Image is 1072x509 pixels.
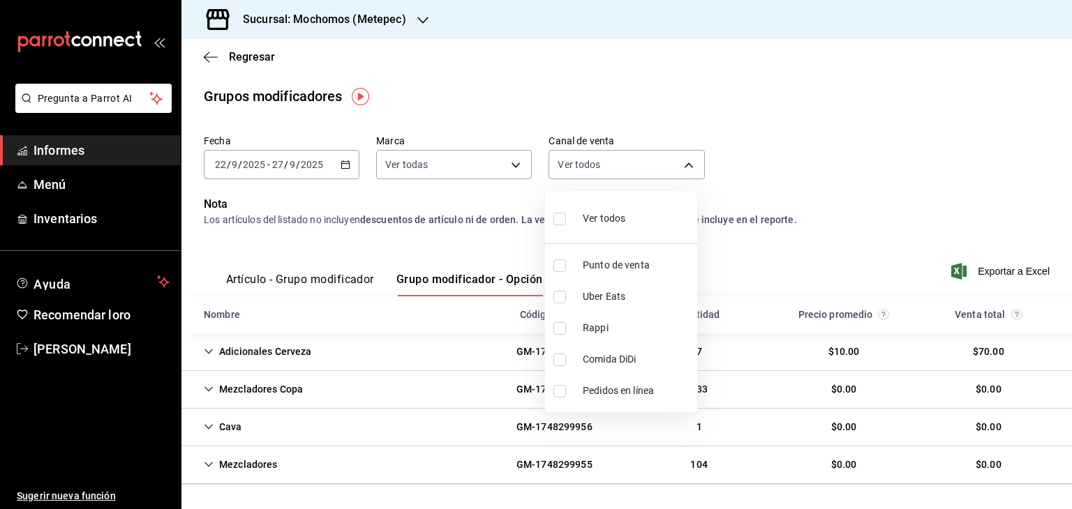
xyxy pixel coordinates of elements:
[583,354,636,365] font: Comida DiDi
[583,385,654,396] font: Pedidos en línea
[352,88,369,105] img: Marcador de información sobre herramientas
[583,259,650,271] font: Punto de venta
[583,213,625,224] font: Ver todos
[583,291,625,302] font: Uber Eats
[583,322,609,333] font: Rappi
